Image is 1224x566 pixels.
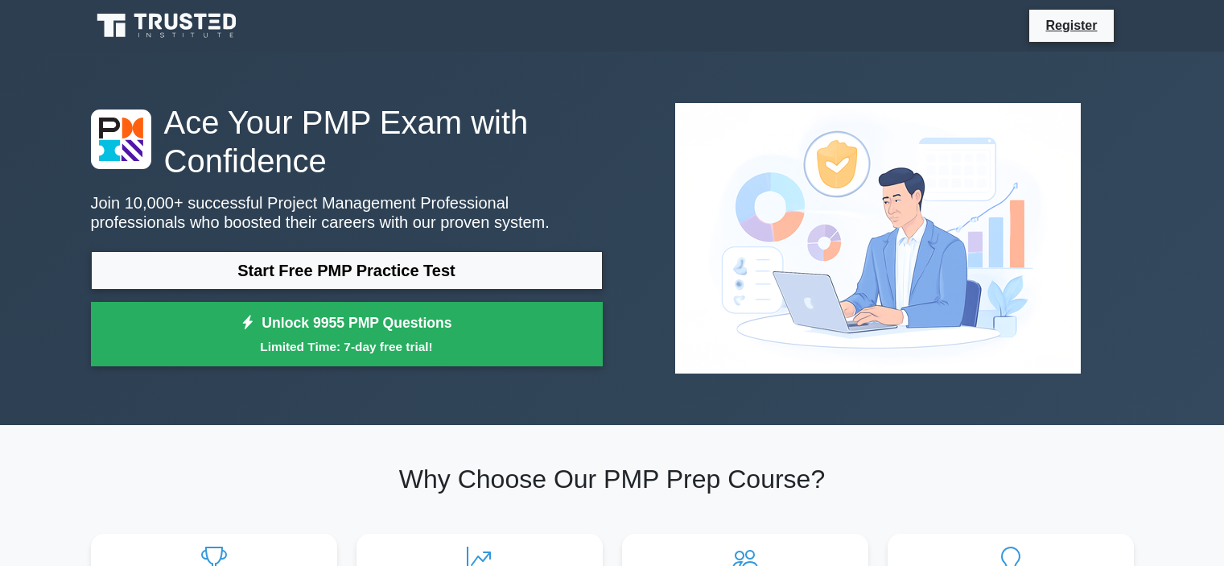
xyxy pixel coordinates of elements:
[662,90,1094,386] img: Project Management Professional Preview
[1036,15,1107,35] a: Register
[91,302,603,366] a: Unlock 9955 PMP QuestionsLimited Time: 7-day free trial!
[91,464,1134,494] h2: Why Choose Our PMP Prep Course?
[91,103,603,180] h1: Ace Your PMP Exam with Confidence
[91,193,603,232] p: Join 10,000+ successful Project Management Professional professionals who boosted their careers w...
[111,337,583,356] small: Limited Time: 7-day free trial!
[91,251,603,290] a: Start Free PMP Practice Test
